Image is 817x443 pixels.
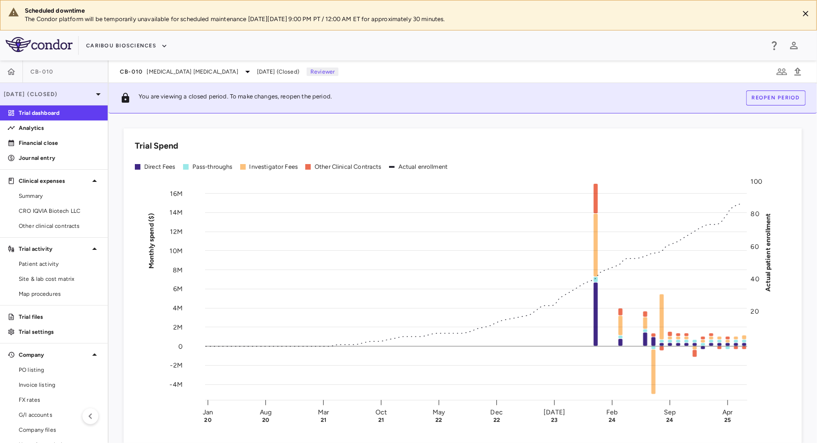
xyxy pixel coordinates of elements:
[173,266,183,274] tspan: 8M
[170,381,183,389] tspan: -4M
[19,366,100,374] span: PO listing
[435,417,442,423] text: 22
[493,417,500,423] text: 22
[144,163,176,171] div: Direct Fees
[19,139,100,147] p: Financial close
[205,417,212,423] text: 20
[722,408,733,416] text: Apr
[491,408,503,416] text: Dec
[19,109,100,117] p: Trial dashboard
[19,313,100,321] p: Trial files
[120,68,143,75] span: CB-010
[19,245,89,253] p: Trial activity
[139,92,332,104] p: You are viewing a closed period. To make changes, reopen the period.
[86,38,168,53] button: Caribou Biosciences
[170,228,183,236] tspan: 12M
[19,177,89,185] p: Clinical expenses
[19,260,100,268] span: Patient activity
[173,323,183,331] tspan: 2M
[544,408,565,416] text: [DATE]
[751,275,759,283] tspan: 40
[433,408,445,416] text: May
[192,163,233,171] div: Pass-throughs
[19,222,100,230] span: Other clinical contracts
[147,68,238,76] span: [MEDICAL_DATA] [MEDICAL_DATA]
[19,290,100,298] span: Map procedures
[260,408,272,416] text: Aug
[19,328,100,336] p: Trial settings
[257,68,299,76] span: [DATE] (Closed)
[6,37,73,52] img: logo-full-SnFGN8VE.png
[666,417,673,423] text: 24
[170,247,183,255] tspan: 10M
[751,308,759,315] tspan: 20
[19,275,100,283] span: Site & lab cost matrix
[318,408,329,416] text: Mar
[203,408,213,416] text: Jan
[170,209,183,217] tspan: 14M
[19,396,100,404] span: FX rates
[147,213,155,269] tspan: Monthly spend ($)
[19,192,100,200] span: Summary
[19,411,100,419] span: G/l accounts
[375,408,387,416] text: Oct
[751,178,762,186] tspan: 100
[178,342,183,350] tspan: 0
[746,90,806,105] button: Reopen period
[135,140,178,152] h6: Trial Spend
[19,124,100,132] p: Analytics
[751,210,759,218] tspan: 80
[307,68,339,76] p: Reviewer
[262,417,269,423] text: 20
[19,426,100,434] span: Company files
[378,417,384,423] text: 21
[170,189,183,197] tspan: 16M
[30,68,54,75] span: CB-010
[19,351,89,359] p: Company
[609,417,616,423] text: 24
[551,417,558,423] text: 23
[170,361,183,369] tspan: -2M
[25,15,791,23] p: The Condor platform will be temporarily unavailable for scheduled maintenance [DATE][DATE] 9:00 P...
[173,304,183,312] tspan: 4M
[606,408,618,416] text: Feb
[250,163,298,171] div: Investigator Fees
[724,417,731,423] text: 25
[321,417,326,423] text: 21
[664,408,676,416] text: Sep
[765,213,773,292] tspan: Actual patient enrollment
[19,381,100,389] span: Invoice listing
[4,90,93,98] p: [DATE] (Closed)
[173,285,183,293] tspan: 6M
[315,163,382,171] div: Other Clinical Contracts
[799,7,813,21] button: Close
[19,154,100,162] p: Journal entry
[25,7,791,15] div: Scheduled downtime
[398,163,448,171] div: Actual enrollment
[19,207,100,215] span: CRO IQVIA Biotech LLC
[751,242,759,250] tspan: 60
